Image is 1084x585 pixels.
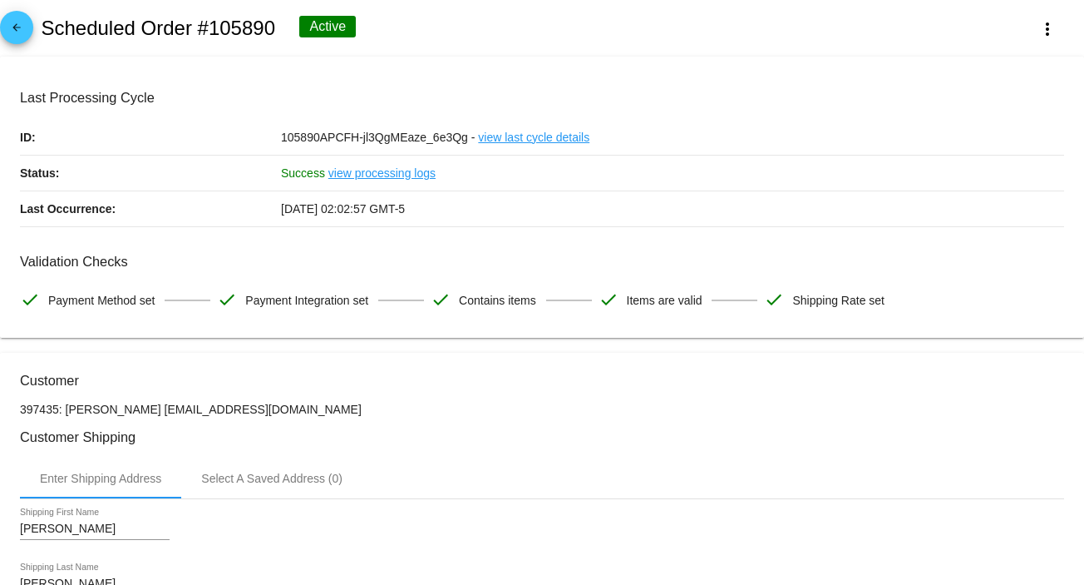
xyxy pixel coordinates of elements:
mat-icon: check [20,290,40,310]
span: Items are valid [627,283,702,318]
span: [DATE] 02:02:57 GMT-5 [281,202,405,216]
mat-icon: check [217,290,237,310]
h3: Customer Shipping [20,429,1064,445]
h3: Last Processing Cycle [20,90,1064,106]
p: ID: [20,120,281,155]
h2: Scheduled Order #105890 [41,17,275,40]
p: 397435: [PERSON_NAME] [EMAIL_ADDRESS][DOMAIN_NAME] [20,403,1064,416]
p: Status: [20,156,281,191]
mat-icon: check [431,290,451,310]
span: Success [281,166,325,180]
mat-icon: check [599,290,618,310]
mat-icon: arrow_back [7,22,27,42]
mat-icon: more_vert [1037,19,1057,39]
mat-icon: check [764,290,784,310]
div: Active [299,16,356,37]
a: view last cycle details [478,120,589,155]
span: Payment Integration set [245,283,368,318]
div: Select A Saved Address (0) [201,472,342,485]
span: Shipping Rate set [792,283,884,318]
h3: Validation Checks [20,254,1064,270]
input: Shipping First Name [20,523,170,536]
span: Contains items [459,283,536,318]
span: 105890APCFH-jl3QgMEaze_6e3Qg - [281,131,475,144]
p: Last Occurrence: [20,191,281,226]
div: Enter Shipping Address [40,472,161,485]
span: Payment Method set [48,283,155,318]
h3: Customer [20,373,1064,389]
a: view processing logs [328,156,436,191]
